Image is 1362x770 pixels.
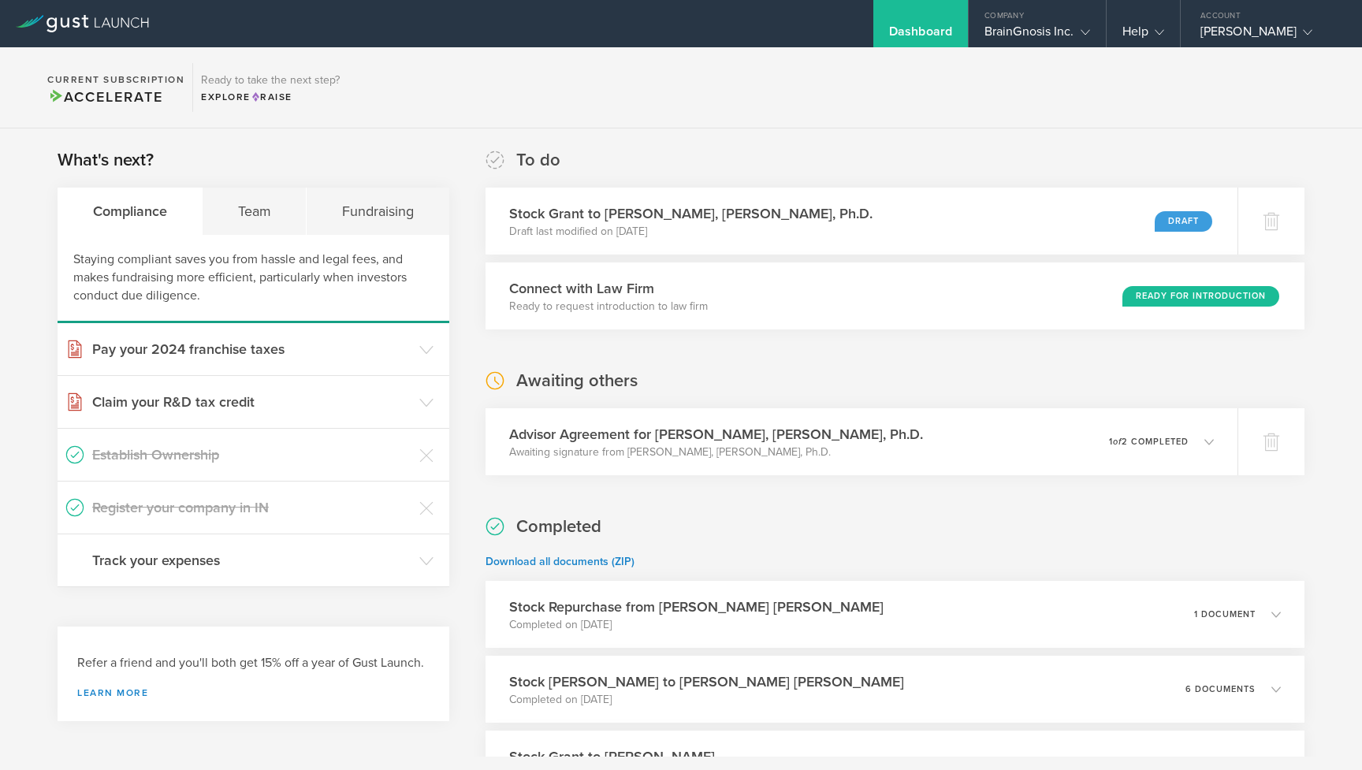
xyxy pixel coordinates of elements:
[984,24,1090,47] div: BrainGnosis Inc.
[192,63,348,112] div: Ready to take the next step?ExploreRaise
[509,671,904,692] h3: Stock [PERSON_NAME] to [PERSON_NAME] [PERSON_NAME]
[509,224,873,240] p: Draft last modified on [DATE]
[509,299,708,314] p: Ready to request introduction to law firm
[1122,286,1279,307] div: Ready for Introduction
[58,188,203,235] div: Compliance
[486,555,634,568] a: Download all documents (ZIP)
[509,445,923,460] p: Awaiting signature from [PERSON_NAME], [PERSON_NAME], Ph.D.
[1283,694,1362,770] iframe: Chat Widget
[486,188,1237,255] div: Stock Grant to [PERSON_NAME], [PERSON_NAME], Ph.D.Draft last modified on [DATE]Draft
[509,203,873,224] h3: Stock Grant to [PERSON_NAME], [PERSON_NAME], Ph.D.
[92,497,411,518] h3: Register your company in IN
[1113,437,1122,447] em: of
[1185,685,1256,694] p: 6 documents
[516,515,601,538] h2: Completed
[889,24,952,47] div: Dashboard
[47,75,184,84] h2: Current Subscription
[516,370,638,392] h2: Awaiting others
[92,339,411,359] h3: Pay your 2024 franchise taxes
[203,188,307,235] div: Team
[201,90,340,104] div: Explore
[509,746,715,767] h3: Stock Grant to [PERSON_NAME]
[307,188,448,235] div: Fundraising
[509,278,708,299] h3: Connect with Law Firm
[509,597,884,617] h3: Stock Repurchase from [PERSON_NAME] [PERSON_NAME]
[58,235,449,323] div: Staying compliant saves you from hassle and legal fees, and makes fundraising more efficient, par...
[1200,24,1334,47] div: [PERSON_NAME]
[77,688,430,697] a: Learn more
[486,262,1304,329] div: Connect with Law FirmReady to request introduction to law firmReady for Introduction
[1194,610,1256,619] p: 1 document
[516,149,560,172] h2: To do
[77,654,430,672] h3: Refer a friend and you'll both get 15% off a year of Gust Launch.
[201,75,340,86] h3: Ready to take the next step?
[509,692,904,708] p: Completed on [DATE]
[92,392,411,412] h3: Claim your R&D tax credit
[509,617,884,633] p: Completed on [DATE]
[47,88,162,106] span: Accelerate
[92,550,411,571] h3: Track your expenses
[58,149,154,172] h2: What's next?
[1155,211,1212,232] div: Draft
[1109,437,1189,446] p: 1 2 completed
[509,424,923,445] h3: Advisor Agreement for [PERSON_NAME], [PERSON_NAME], Ph.D.
[1122,24,1164,47] div: Help
[251,91,292,102] span: Raise
[92,445,411,465] h3: Establish Ownership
